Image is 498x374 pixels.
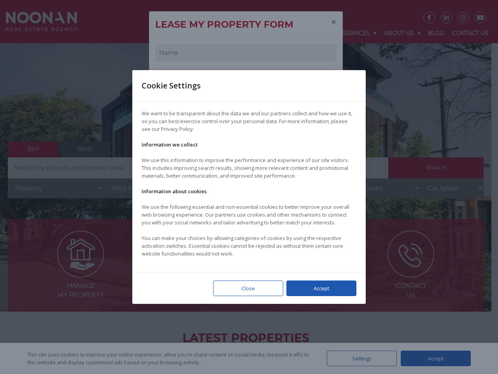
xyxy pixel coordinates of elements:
p: We use the following essential and non-essential cookies to better improve your overall web brows... [142,203,356,226]
div: Accept [286,280,356,296]
strong: Information we collect [142,141,198,148]
p: We use this information to improve the performance and experience of our site visitors. This incl... [142,156,356,180]
strong: Information about cookies [142,188,207,195]
p: You can make your choices by allowing categories of cookies by using the respective activation sw... [142,234,356,258]
p: We want to be transparent about the data we and our partners collect and how we use it, so you ca... [142,109,356,133]
div: Cookie Settings [142,70,210,101]
div: Close [213,280,283,296]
